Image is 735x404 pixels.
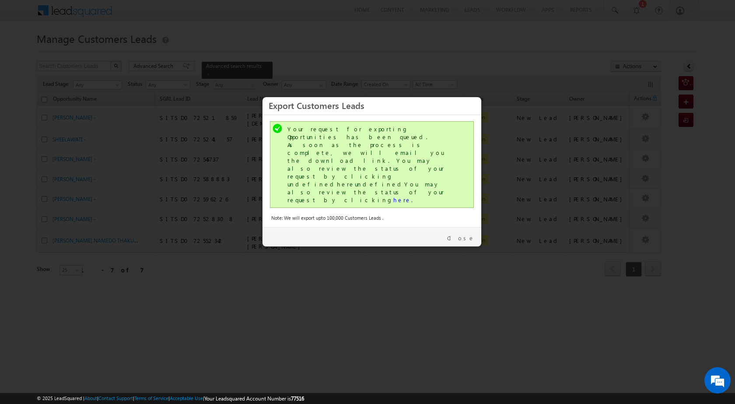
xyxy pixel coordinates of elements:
[393,196,411,204] a: here
[291,395,304,402] span: 77516
[37,394,304,403] span: © 2025 LeadSquared | | | | |
[84,395,97,401] a: About
[170,395,203,401] a: Acceptable Use
[269,98,475,113] h3: Export Customers Leads
[447,234,475,242] a: Close
[271,214,472,222] div: Note: We will export upto 100,000 Customers Leads .
[134,395,168,401] a: Terms of Service
[204,395,304,402] span: Your Leadsquared Account Number is
[98,395,133,401] a: Contact Support
[287,125,458,204] div: Your request for exporting Opportunities has been queued. As soon as the process is complete, we ...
